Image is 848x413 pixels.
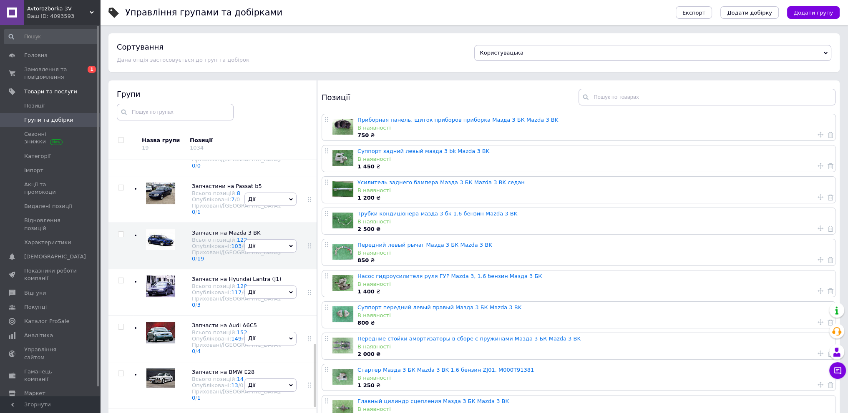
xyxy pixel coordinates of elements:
[197,209,201,215] a: 1
[357,343,831,350] div: В наявності
[27,13,100,20] div: Ваш ID: 4093593
[828,131,833,138] a: Видалити товар
[828,225,833,232] a: Видалити товар
[727,10,772,16] span: Додати добірку
[828,350,833,357] a: Видалити товар
[357,242,492,248] a: Передний левый рычаг Мазда 3 БК Mazda 3 BK
[828,381,833,388] a: Видалити товар
[192,388,282,401] div: Приховані/[GEOGRAPHIC_DATA]:
[244,289,247,295] div: 0
[192,382,282,388] div: Опубліковані:
[357,155,831,163] div: В наявності
[192,348,195,354] a: 0
[192,249,282,262] div: Приховані/[GEOGRAPHIC_DATA]:
[192,289,282,295] div: Опубліковані:
[192,329,282,335] div: Всього позицій:
[197,163,201,169] a: 0
[240,382,243,388] div: 0
[238,382,244,388] span: /
[237,196,240,203] div: 0
[192,302,195,308] a: 0
[357,374,831,382] div: В наявності
[248,382,255,388] span: Дії
[828,318,833,326] a: Видалити товар
[357,288,375,295] b: 1 400
[195,302,201,308] span: /
[24,181,77,196] span: Акції та промокоди
[195,163,201,169] span: /
[192,203,282,215] div: Приховані/[GEOGRAPHIC_DATA]:
[197,255,204,262] a: 19
[192,283,282,289] div: Всього позицій:
[24,267,77,282] span: Показники роботи компанії
[24,66,77,81] span: Замовлення та повідомлення
[357,320,369,326] b: 800
[24,318,69,325] span: Каталог ProSale
[192,335,282,342] div: Опубліковані:
[357,195,375,201] b: 1 200
[195,348,201,354] span: /
[357,132,369,138] b: 750
[579,89,835,105] input: Пошук по товарах
[828,256,833,263] a: Видалити товар
[357,405,831,413] div: В наявності
[357,132,831,139] div: ₴
[244,243,247,249] div: 0
[146,322,175,343] img: Запчасти на Audi А6С5
[231,243,242,249] a: 103
[357,382,375,388] b: 1 250
[357,304,521,310] a: Суппорт передний левый правый Мазда 3 БК Mazda 3 BK
[237,329,247,335] a: 153
[24,217,77,232] span: Відновлення позицій
[357,350,831,358] div: ₴
[357,335,581,342] a: Передние стойки амортизаторы в сборе с пружинами Мазда 3 БК Mazda 3 BK
[794,10,833,16] span: Додати групу
[357,124,831,132] div: В наявності
[195,255,204,262] span: /
[142,137,184,144] div: Назва групи
[24,167,43,174] span: Імпорт
[357,226,375,232] b: 2 500
[146,229,175,250] img: Запчасти на Mazda 3 BK
[24,332,53,339] span: Аналітика
[357,257,831,264] div: ₴
[146,183,175,204] img: Запчастини на Passat b5
[190,137,261,144] div: Позиції
[192,183,262,189] span: Запчастини на Passat b5
[117,89,309,99] div: Групи
[231,335,242,342] a: 149
[24,346,77,361] span: Управління сайтом
[231,289,242,295] a: 117
[357,179,525,185] a: Усилитель заднего бампера Мазда 3 БК Mazda 3 BK седан
[24,289,46,297] span: Відгуки
[24,390,45,397] span: Маркет
[357,273,542,279] a: Насос гидроусилителя руля ГУР Mazda 3, 1.6 бензин Мазда 3 БК
[192,369,254,375] span: Запчасти на BMW E28
[357,280,831,288] div: В наявності
[195,209,201,215] span: /
[231,382,238,388] a: 13
[192,196,282,203] div: Опубліковані:
[357,351,375,357] b: 2 000
[146,275,175,297] img: Запчасти на Hyundai Lantra (J1)
[235,196,240,203] span: /
[242,289,247,295] span: /
[24,102,45,110] span: Позиції
[357,382,831,389] div: ₴
[197,395,201,401] a: 1
[117,43,164,51] h4: Сортування
[190,145,204,151] div: 1034
[787,6,840,19] button: Додати групу
[357,194,831,202] div: ₴
[192,395,195,401] a: 0
[192,376,282,382] div: Всього позицій:
[828,162,833,170] a: Видалити товар
[192,190,282,196] div: Всього позицій:
[192,243,282,249] div: Опубліковані:
[720,6,779,19] button: Додати добірку
[192,156,282,169] div: Приховані/[GEOGRAPHIC_DATA]:
[24,52,48,59] span: Головна
[192,255,195,262] a: 0
[357,319,831,327] div: ₴
[357,163,375,170] b: 1 450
